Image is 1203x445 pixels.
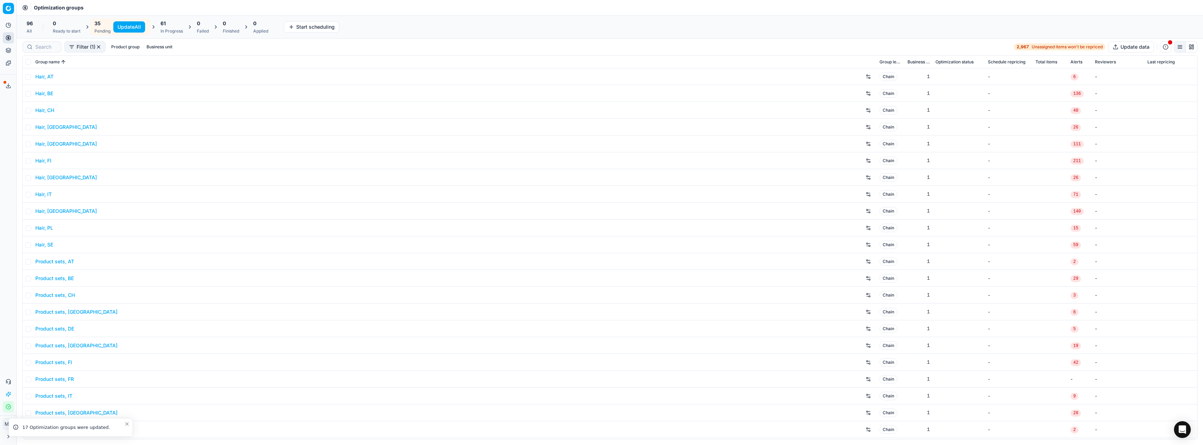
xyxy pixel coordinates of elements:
[1092,253,1145,270] td: -
[985,169,1033,186] td: -
[1092,270,1145,287] td: -
[1070,275,1081,282] span: 29
[35,59,60,65] span: Group name
[985,253,1033,270] td: -
[1070,258,1079,265] span: 2
[113,21,145,33] button: UpdateAll
[1092,354,1145,371] td: -
[985,236,1033,253] td: -
[985,388,1033,404] td: -
[907,292,930,299] div: 1
[1092,186,1145,203] td: -
[1070,342,1081,349] span: 19
[1070,158,1084,165] span: 211
[880,341,897,350] span: Chain
[1092,337,1145,354] td: -
[907,342,930,349] div: 1
[988,59,1025,65] span: Schedule repricing
[1092,85,1145,102] td: -
[253,28,268,34] div: Applied
[985,304,1033,320] td: -
[880,173,897,182] span: Chain
[880,241,897,249] span: Chain
[1092,236,1145,253] td: -
[108,43,142,51] button: Product group
[35,409,118,416] a: Product sets, [GEOGRAPHIC_DATA]
[880,140,897,148] span: Chain
[27,28,33,34] div: All
[1108,41,1154,53] button: Update data
[880,358,897,367] span: Chain
[22,424,124,431] div: 17 Optimization groups were updated.
[985,102,1033,119] td: -
[35,258,74,265] a: Product sets, AT
[35,191,52,198] a: Hair, IT
[35,174,97,181] a: Hair, [GEOGRAPHIC_DATA]
[907,59,930,65] span: Business unit
[161,20,166,27] span: 61
[985,320,1033,337] td: -
[1092,320,1145,337] td: -
[35,140,97,147] a: Hair, [GEOGRAPHIC_DATA]
[35,342,118,349] a: Product sets, [GEOGRAPHIC_DATA]
[3,419,14,429] span: MC
[907,107,930,114] div: 1
[907,191,930,198] div: 1
[35,157,51,164] a: Hair, FI
[907,275,930,282] div: 1
[907,308,930,315] div: 1
[985,119,1033,135] td: -
[64,41,106,53] button: Filter (1)
[1070,124,1081,131] span: 26
[223,28,239,34] div: Finished
[35,73,54,80] a: Hair, AT
[985,85,1033,102] td: -
[907,124,930,131] div: 1
[253,20,256,27] span: 0
[144,43,175,51] button: Business unit
[907,140,930,147] div: 1
[1068,371,1092,388] td: -
[907,241,930,248] div: 1
[985,354,1033,371] td: -
[985,186,1033,203] td: -
[53,20,56,27] span: 0
[880,308,897,316] span: Chain
[907,73,930,80] div: 1
[1070,191,1081,198] span: 71
[1092,152,1145,169] td: -
[94,28,111,34] div: Pending
[907,409,930,416] div: 1
[985,203,1033,220] td: -
[1032,44,1103,50] span: Unassigned items won't be repriced
[35,124,97,131] a: Hair, [GEOGRAPHIC_DATA]
[985,135,1033,152] td: -
[985,371,1033,388] td: -
[1092,421,1145,438] td: -
[35,208,97,215] a: Hair, [GEOGRAPHIC_DATA]
[35,241,53,248] a: Hair, SE
[1070,326,1079,333] span: 5
[35,224,53,231] a: Hair, PL
[1070,74,1079,81] span: 6
[1147,59,1175,65] span: Last repricing
[94,20,101,27] span: 35
[1017,44,1029,50] strong: 2,967
[1070,292,1079,299] span: 3
[880,106,897,114] span: Chain
[880,72,897,81] span: Chain
[985,337,1033,354] td: -
[985,68,1033,85] td: -
[907,157,930,164] div: 1
[1070,359,1081,366] span: 42
[1092,371,1145,388] td: -
[907,392,930,399] div: 1
[985,404,1033,421] td: -
[1070,393,1079,400] span: 9
[880,207,897,215] span: Chain
[880,392,897,400] span: Chain
[60,58,67,65] button: Sorted by Group name ascending
[1092,388,1145,404] td: -
[35,292,75,299] a: Product sets, CH
[1070,174,1081,181] span: 26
